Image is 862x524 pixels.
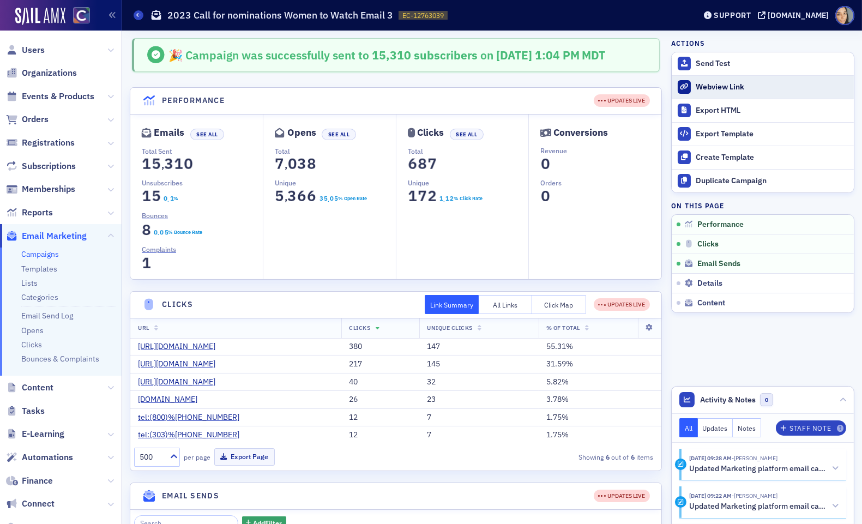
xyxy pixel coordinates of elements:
div: UPDATES LIVE [594,94,650,107]
section: 15,310 [142,158,194,170]
span: URL [138,324,149,332]
p: Orders [540,178,661,188]
span: 3 [285,186,300,206]
button: All Links [479,295,533,314]
div: UPDATES LIVE [598,97,645,105]
a: Orders [6,113,49,125]
p: Unique [275,178,395,188]
span: 5 [163,227,168,237]
span: 6 [295,186,310,206]
a: Subscriptions [6,160,76,172]
p: Total [275,146,395,156]
button: Duplicate Campaign [672,169,854,192]
p: Unique [408,178,528,188]
button: Send Test [672,52,854,75]
div: % [174,195,179,202]
a: Reports [6,207,53,219]
span: Katie Foo [732,454,777,462]
span: 3 [295,154,310,173]
a: Registrations [6,137,75,149]
a: E-Learning [6,428,64,440]
span: 0 [760,393,774,407]
a: [DOMAIN_NAME] [138,395,206,405]
span: Bounces [142,210,168,220]
button: See All [322,129,355,140]
span: 5 [149,154,164,173]
div: 1.75% [546,413,654,423]
div: UPDATES LIVE [598,300,645,309]
span: 5 [323,194,328,203]
div: 12 [349,413,412,423]
div: 217 [349,359,412,369]
a: Webview Link [672,75,854,99]
div: 31.59% [546,359,654,369]
a: Email Send Log [21,311,73,321]
div: Create Template [696,153,848,162]
span: Clicks [697,239,719,249]
span: Email Marketing [22,230,87,242]
button: Updated Marketing platform email campaign: 2023 Call for nominations Women to Watch Email 3 [689,463,839,474]
span: 1 [139,254,154,273]
span: Organizations [22,67,77,79]
a: View Homepage [65,7,90,26]
section: 1 [142,257,152,269]
span: Orders [22,113,49,125]
span: . [443,196,445,204]
span: 2 [425,186,439,206]
a: [URL][DOMAIN_NAME] [138,377,224,387]
div: 32 [427,377,531,387]
span: 0 [538,154,552,173]
span: Connect [22,498,55,510]
div: Support [714,10,751,20]
p: Total [408,146,528,156]
span: 3 [161,154,176,173]
a: Categories [21,292,58,302]
a: Complaints [142,244,184,254]
span: Katie Foo [732,492,777,499]
strong: 6 [629,452,637,462]
img: SailAMX [73,7,90,24]
div: Activity [675,496,686,508]
span: . [158,230,160,237]
button: [DOMAIN_NAME] [758,11,833,19]
a: Automations [6,451,73,463]
div: Activity [675,459,686,470]
span: Memberships [22,183,75,195]
a: tel:(800)%[PHONE_NUMBER] [138,413,248,423]
span: Unique Clicks [427,324,473,332]
div: 380 [349,342,412,352]
div: [DOMAIN_NAME] [768,10,829,20]
div: 1.75% [546,430,654,440]
p: Revenue [540,146,661,155]
time: 7/7/2023 09:28 AM [689,454,732,462]
div: Send Test [696,59,848,69]
button: Updated Marketing platform email campaign: 2023 Call for nominations Women to Watch Email 3 [689,501,839,512]
span: Registrations [22,137,75,149]
span: 8 [415,154,430,173]
a: SailAMX [15,8,65,25]
div: 5.82% [546,377,654,387]
div: 3.78% [546,395,654,405]
span: 0 [538,186,552,206]
section: 0 [540,158,550,170]
span: Profile [835,6,854,25]
span: Content [22,382,53,394]
a: Export HTML [672,99,854,122]
a: Events & Products [6,91,94,103]
a: [URL][DOMAIN_NAME] [138,342,224,352]
a: Organizations [6,67,77,79]
div: Export HTML [696,106,848,116]
div: 26 [349,395,412,405]
span: Automations [22,451,73,463]
span: 6 [305,186,320,206]
a: Export Template [672,122,854,146]
a: Memberships [6,183,75,195]
span: 7 [425,154,439,173]
div: Webview Link [696,82,848,92]
span: 5 [149,186,164,206]
h4: Performance [162,95,225,106]
section: 5,366 [275,190,317,202]
span: 0 [329,194,334,203]
span: 5 [333,194,339,203]
span: 0 [159,227,164,237]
